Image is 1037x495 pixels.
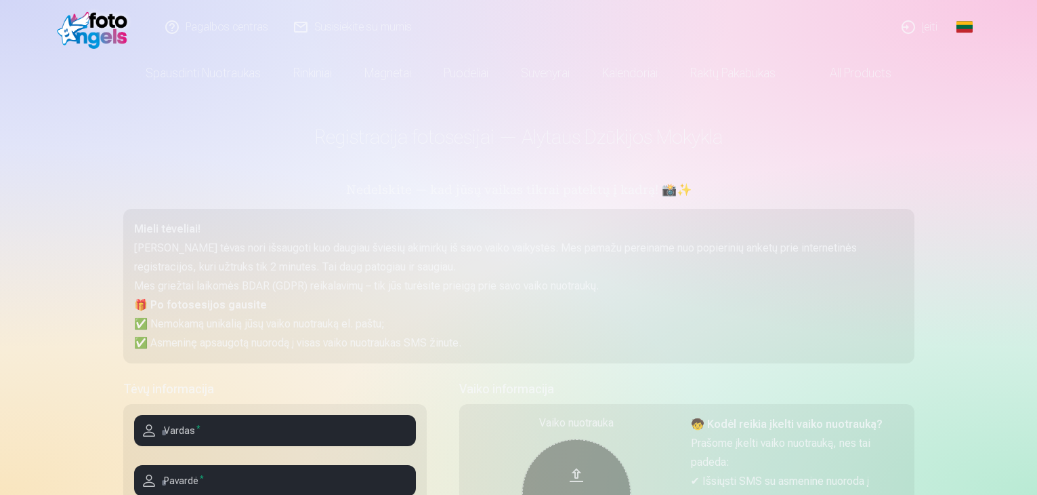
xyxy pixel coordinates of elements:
h5: Vaiko informacija [459,380,914,399]
a: Raktų pakabukas [674,54,792,92]
a: All products [792,54,908,92]
h5: Nedelskite — kad jūsų vaikas tikrai patektų į kadrą! 📸✨ [123,182,914,201]
a: Rinkiniai [277,54,348,92]
strong: Mieli tėveliai! [134,222,200,235]
strong: 🎁 Po fotosesijos gausite [134,298,267,311]
a: Suvenyrai [505,54,586,92]
a: Kalendoriai [586,54,674,92]
div: Vaiko nuotrauka [470,415,683,431]
strong: 🧒 Kodėl reikia įkelti vaiko nuotrauką? [691,418,883,431]
a: Spausdinti nuotraukas [129,54,277,92]
p: Mes griežtai laikomės BDAR (GDPR) reikalavimų – tik jūs turėsite prieigą prie savo vaiko nuotraukų. [134,277,904,296]
h1: Registracija fotosesijai — Alytaus Dzūkijos Mokykla [123,125,914,149]
img: /fa2 [57,5,135,49]
a: Magnetai [348,54,427,92]
p: Prašome įkelti vaiko nuotrauką, nes tai padeda: [691,434,904,472]
p: ✅ Asmeninę apsaugotą nuorodą į visas vaiko nuotraukas SMS žinute. [134,334,904,353]
h5: Tėvų informacija [123,380,427,399]
p: ✅ Nemokamą unikalią jūsų vaiko nuotrauką el. paštu; [134,315,904,334]
a: Puodeliai [427,54,505,92]
p: [PERSON_NAME] tėvas nori išsaugoti kuo daugiau šviesių akimirkų iš savo vaiko vaikystės. Mes pama... [134,239,904,277]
